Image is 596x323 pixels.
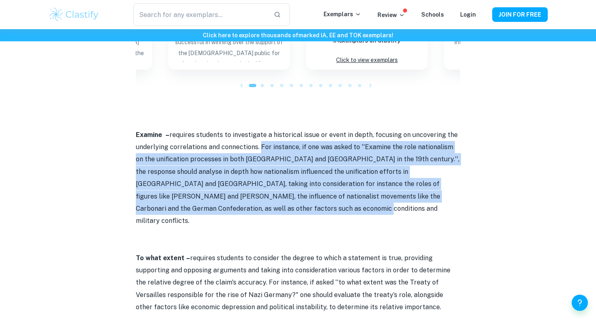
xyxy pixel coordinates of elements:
[133,3,267,26] input: Search for any exemplars...
[492,7,548,22] button: JOIN FOR FREE
[186,254,190,262] strong: –
[324,10,361,19] p: Exemplars
[2,31,594,40] h6: Click here to explore thousands of marked IA, EE and TOK exemplars !
[572,295,588,311] button: Help and Feedback
[450,26,559,62] p: To what extent was FDR governmental intervention responsible for the end of the Great Depression ...
[136,252,460,314] p: requires students to consider the degree to which a statement is true, providing supporting and o...
[336,55,398,66] p: Click to view exemplars
[48,6,100,23] img: Clastify logo
[136,254,184,262] strong: To what extent
[421,11,444,18] a: Schools
[377,11,405,19] p: Review
[136,131,169,139] strong: Examine –
[175,26,283,62] p: To what extent was U.S. foreign policy successful in winning over the support of the [DEMOGRAPHIC...
[136,129,460,227] p: requires students to investigate a historical issue or event in depth, focusing on uncovering the...
[460,11,476,18] a: Login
